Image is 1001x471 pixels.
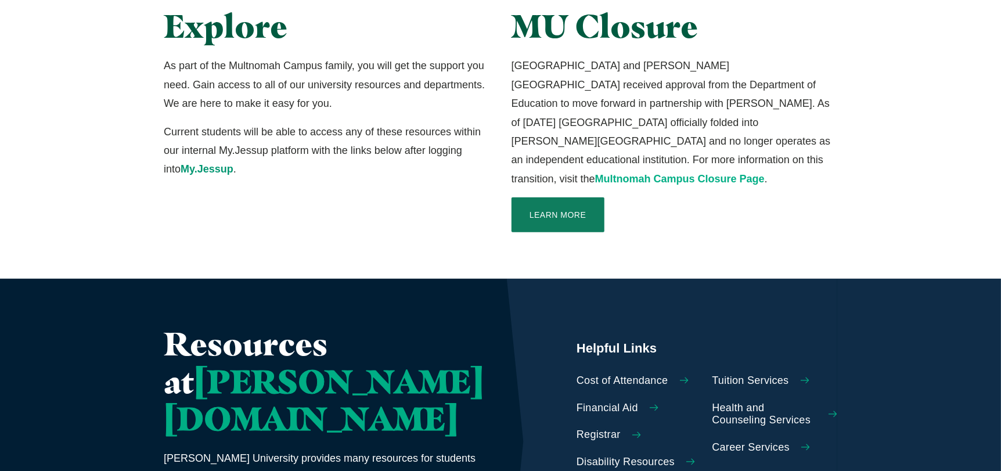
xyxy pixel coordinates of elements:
a: Multnomah Campus Closure Page [595,173,765,185]
a: Financial Aid [577,402,702,415]
h2: Resources at [164,325,484,437]
a: Disability Resources [577,456,702,469]
a: Tuition Services [712,375,838,387]
span: Career Services [712,441,790,454]
a: Cost of Attendance [577,375,702,387]
a: My.Jessup [181,163,233,175]
a: Career Services [712,441,838,454]
a: Registrar [577,429,702,441]
span: Health and Counseling Services [712,402,818,427]
span: Disability Resources [577,456,675,469]
span: Cost of Attendance [577,375,668,387]
p: Current students will be able to access any of these resources within our internal My.Jessup plat... [164,123,489,179]
span: Financial Aid [577,402,638,415]
p: [GEOGRAPHIC_DATA] and [PERSON_NAME][GEOGRAPHIC_DATA] received approval from the Department of Edu... [512,56,837,188]
h5: Helpful Links [577,340,837,357]
h2: Explore [164,8,489,45]
p: As part of the Multnomah Campus family, you will get the support you need. Gain access to all of ... [164,56,489,113]
span: Tuition Services [712,375,789,387]
a: Health and Counseling Services [712,402,838,427]
span: Registrar [577,429,621,441]
h2: MU Closure [512,8,837,45]
span: [PERSON_NAME][DOMAIN_NAME] [164,361,484,438]
a: Learn More [512,197,604,232]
